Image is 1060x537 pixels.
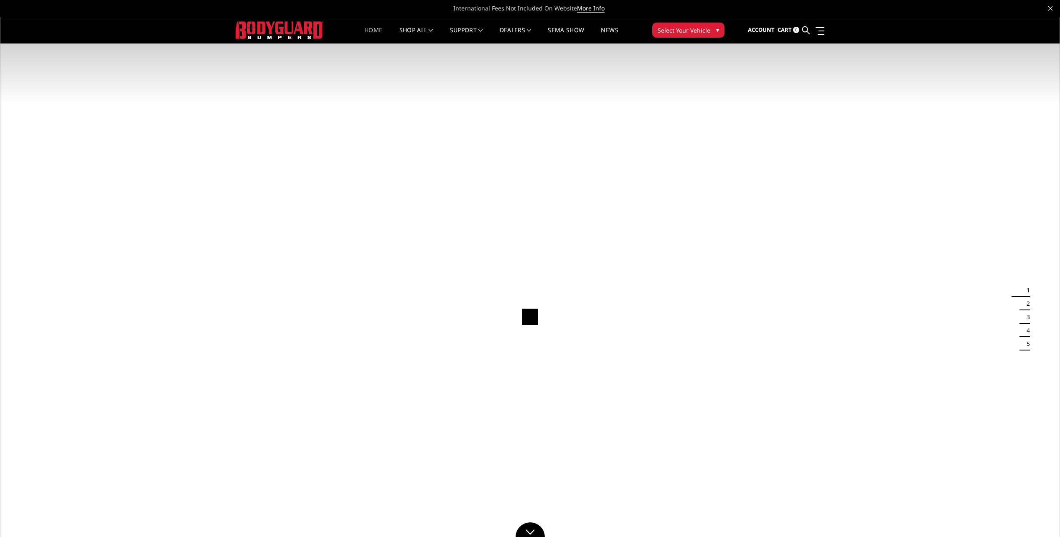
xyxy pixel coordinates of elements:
[516,522,545,537] a: Click to Down
[748,19,775,41] a: Account
[1022,284,1030,297] button: 1 of 5
[778,19,799,41] a: Cart 0
[1022,324,1030,337] button: 4 of 5
[778,26,792,33] span: Cart
[500,27,531,43] a: Dealers
[399,27,433,43] a: shop all
[450,27,483,43] a: Support
[236,21,323,38] img: BODYGUARD BUMPERS
[577,4,605,13] a: More Info
[1022,310,1030,324] button: 3 of 5
[716,26,719,34] span: ▾
[601,27,618,43] a: News
[364,27,382,43] a: Home
[1022,337,1030,350] button: 5 of 5
[658,26,710,35] span: Select Your Vehicle
[748,26,775,33] span: Account
[652,23,724,38] button: Select Your Vehicle
[793,27,799,33] span: 0
[548,27,584,43] a: SEMA Show
[1022,297,1030,310] button: 2 of 5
